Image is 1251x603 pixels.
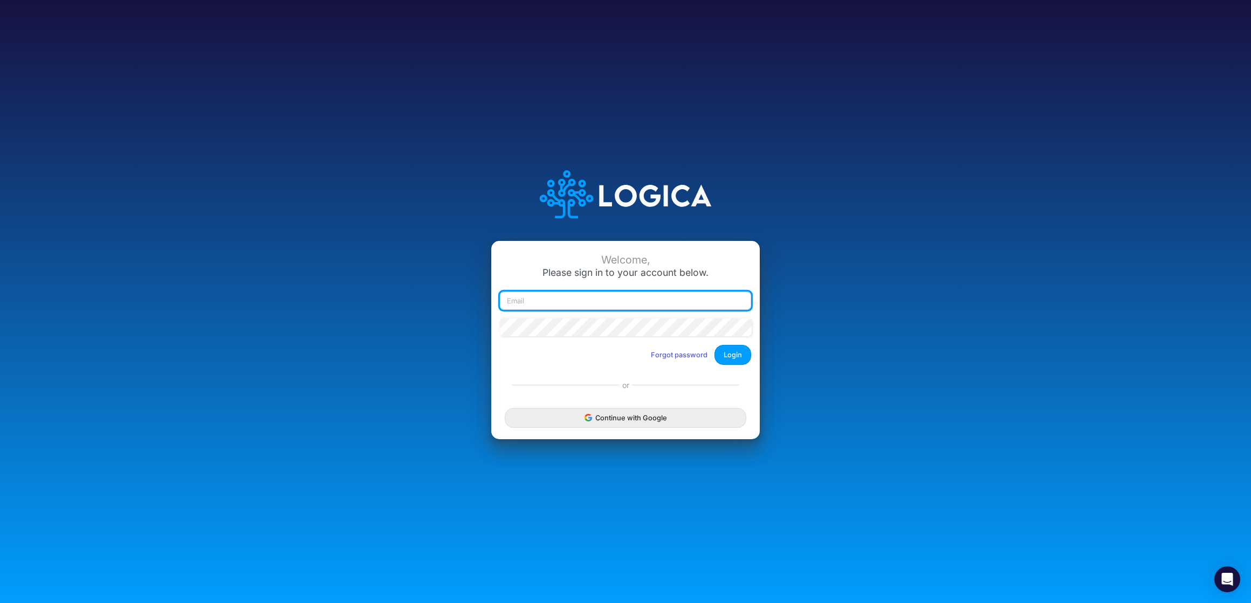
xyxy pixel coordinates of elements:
[542,267,709,278] span: Please sign in to your account below.
[500,292,751,310] input: Email
[714,345,751,365] button: Login
[500,254,751,266] div: Welcome,
[1214,566,1240,592] div: Open Intercom Messenger
[644,346,714,364] button: Forgot password
[505,408,746,428] button: Continue with Google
